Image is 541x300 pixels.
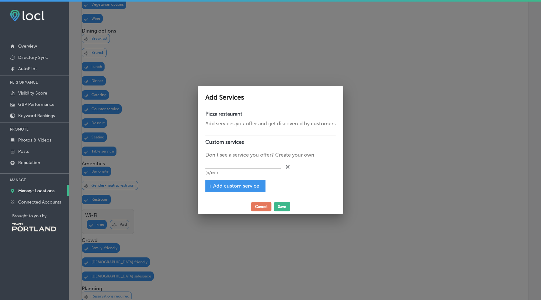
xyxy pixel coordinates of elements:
[18,102,54,107] p: GBP Performance
[18,149,29,154] p: Posts
[205,170,218,176] span: (0/120)
[205,94,336,101] h2: Add Services
[18,199,61,205] p: Connected Accounts
[205,151,336,159] p: Don’t see a service you offer? Create your own.
[18,188,54,194] p: Manage Locations
[251,202,271,211] button: Cancel
[12,223,56,231] img: Travel Portland
[18,113,55,118] p: Keyword Rankings
[274,202,290,211] button: Save
[18,66,37,71] p: AutoPilot
[18,44,37,49] p: Overview
[10,10,44,21] img: fda3e92497d09a02dc62c9cd864e3231.png
[205,120,336,127] p: Add services you offer and get discovered by customers
[18,55,48,60] p: Directory Sync
[18,91,47,96] p: Visibility Score
[205,136,336,148] h4: Custom services
[209,183,259,189] span: + Add custom service
[18,137,51,143] p: Photos & Videos
[205,111,336,117] h4: Pizza restaurant
[12,214,69,218] p: Brought to you by
[18,160,40,165] p: Reputation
